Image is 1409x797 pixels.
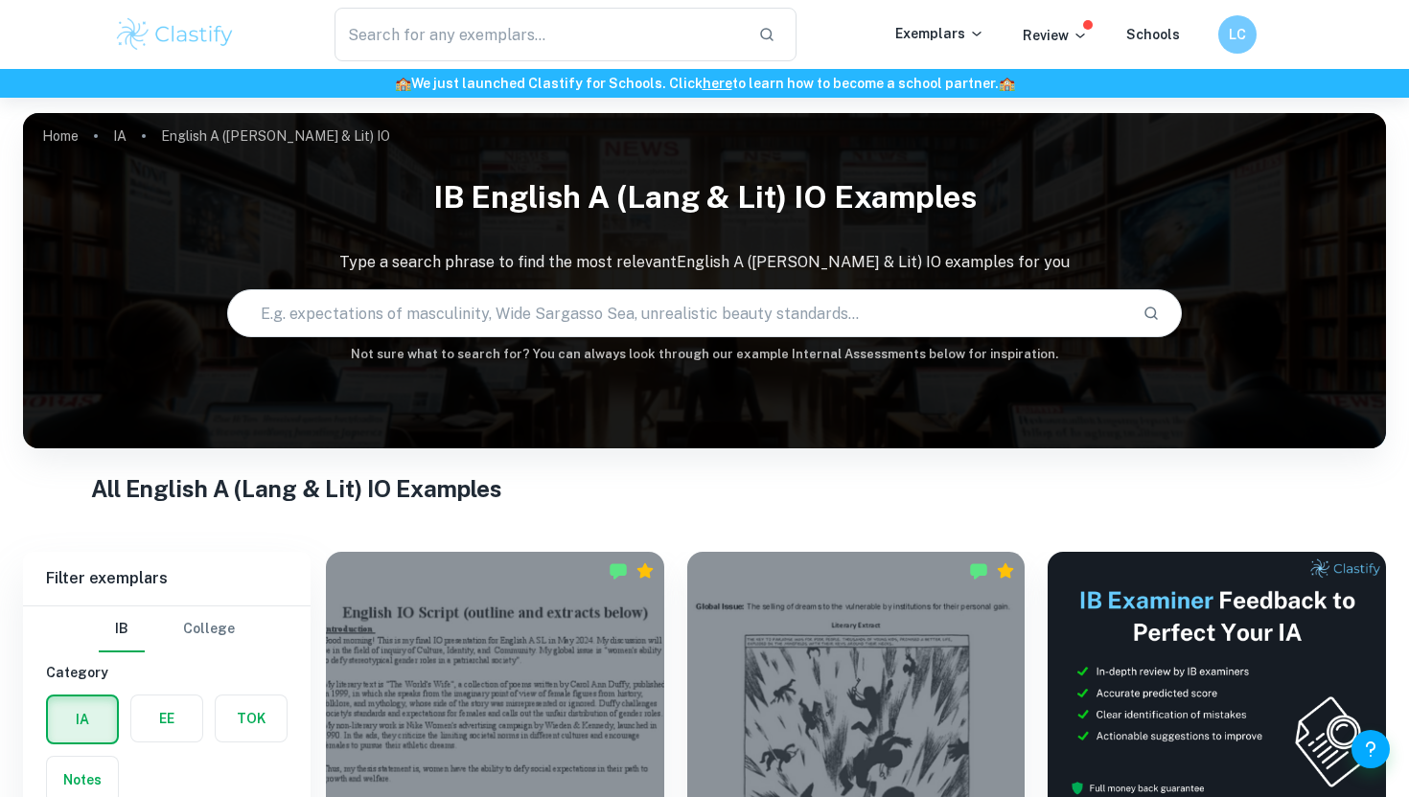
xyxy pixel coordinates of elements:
a: IA [113,123,127,149]
h1: IB English A (Lang & Lit) IO examples [23,167,1386,228]
p: Review [1023,25,1088,46]
button: Search [1135,297,1167,330]
h6: Not sure what to search for? You can always look through our example Internal Assessments below f... [23,345,1386,364]
button: Help and Feedback [1351,730,1390,768]
img: Marked [969,561,988,581]
h6: We just launched Clastify for Schools. Click to learn how to become a school partner. [4,73,1405,94]
img: Clastify logo [114,15,236,54]
h6: LC [1227,24,1249,45]
button: IB [99,606,145,652]
a: Home [42,123,79,149]
a: Schools [1126,27,1180,42]
span: 🏫 [395,76,411,91]
h6: Category [46,662,288,683]
button: LC [1218,15,1257,54]
div: Premium [996,561,1015,581]
img: Marked [609,561,628,581]
h6: Filter exemplars [23,552,311,605]
div: Premium [635,561,655,581]
input: Search for any exemplars... [335,8,743,61]
button: College [183,606,235,652]
p: Exemplars [895,23,984,44]
input: E.g. expectations of masculinity, Wide Sargasso Sea, unrealistic beauty standards... [228,286,1126,340]
a: here [703,76,732,91]
button: IA [48,696,117,742]
p: English A ([PERSON_NAME] & Lit) IO [161,125,390,147]
h1: All English A (Lang & Lit) IO Examples [91,471,1318,506]
button: TOK [216,695,287,741]
button: EE [131,695,202,741]
div: Filter type choice [99,606,235,652]
p: Type a search phrase to find the most relevant English A ([PERSON_NAME] & Lit) IO examples for you [23,251,1386,274]
span: 🏫 [999,76,1015,91]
